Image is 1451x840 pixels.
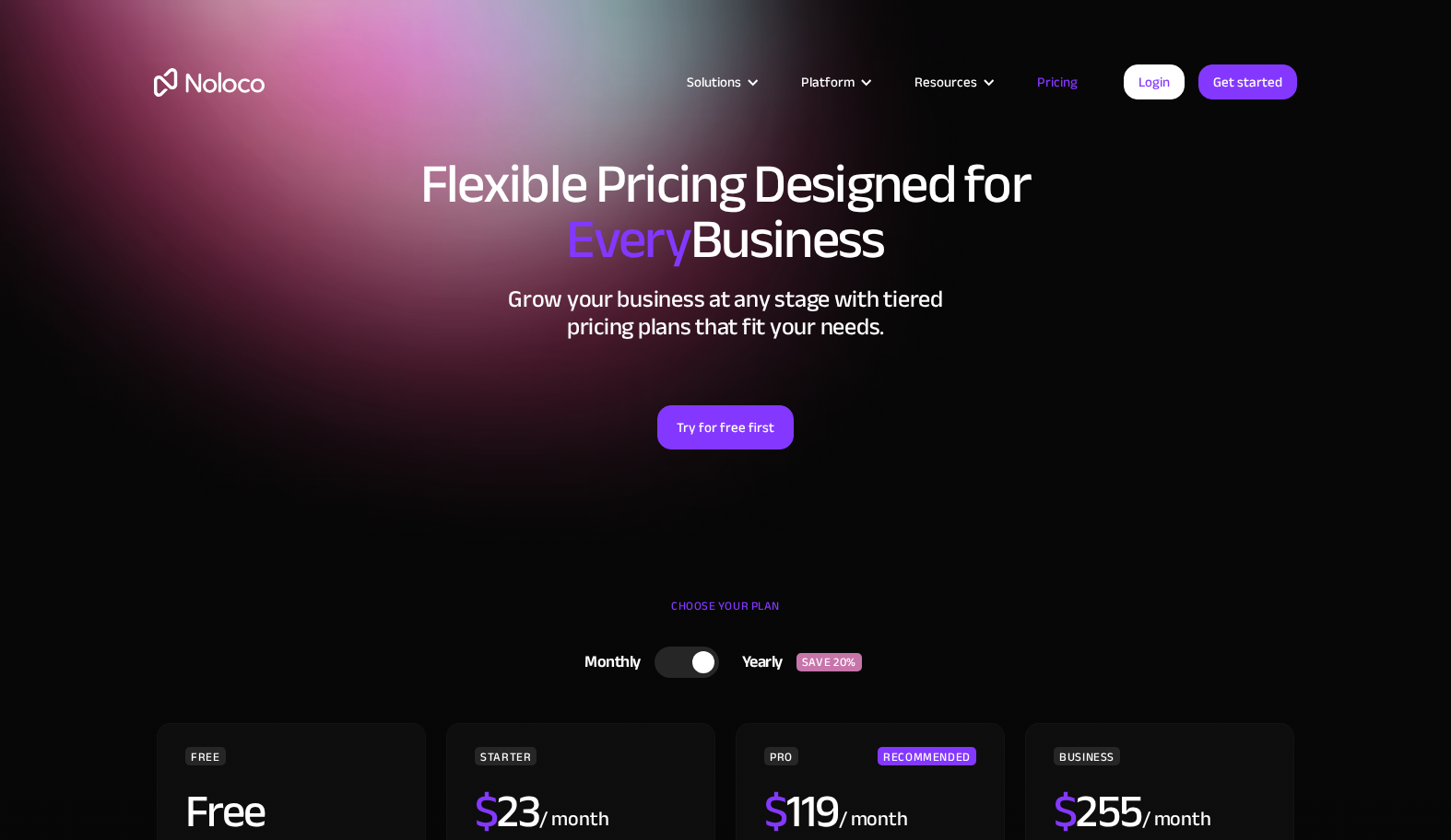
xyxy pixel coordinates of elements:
[801,70,855,94] div: Platform
[1054,747,1120,765] div: BUSINESS
[1124,64,1185,99] a: Login
[796,653,862,671] div: SAVE 20%
[154,286,1297,341] h2: Grow your business at any stage with tiered pricing plans that fit your needs.
[764,788,839,834] h2: 119
[878,747,976,765] div: RECOMMENDED
[914,70,977,94] div: Resources
[185,788,265,834] h2: Free
[664,70,778,94] div: Solutions
[764,747,798,765] div: PRO
[839,805,908,834] div: / month
[891,70,1014,94] div: Resources
[154,68,265,97] a: home
[1142,805,1211,834] div: / month
[561,648,655,676] div: Monthly
[475,747,537,765] div: STARTER
[687,70,741,94] div: Solutions
[719,648,796,676] div: Yearly
[778,70,891,94] div: Platform
[657,405,794,449] a: Try for free first
[1198,64,1297,99] a: Get started
[1014,70,1101,94] a: Pricing
[154,592,1297,638] div: CHOOSE YOUR PLAN
[475,788,540,834] h2: 23
[539,805,608,834] div: / month
[154,157,1297,267] h1: Flexible Pricing Designed for Business
[1054,788,1142,834] h2: 255
[566,188,690,291] span: Every
[185,747,226,765] div: FREE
